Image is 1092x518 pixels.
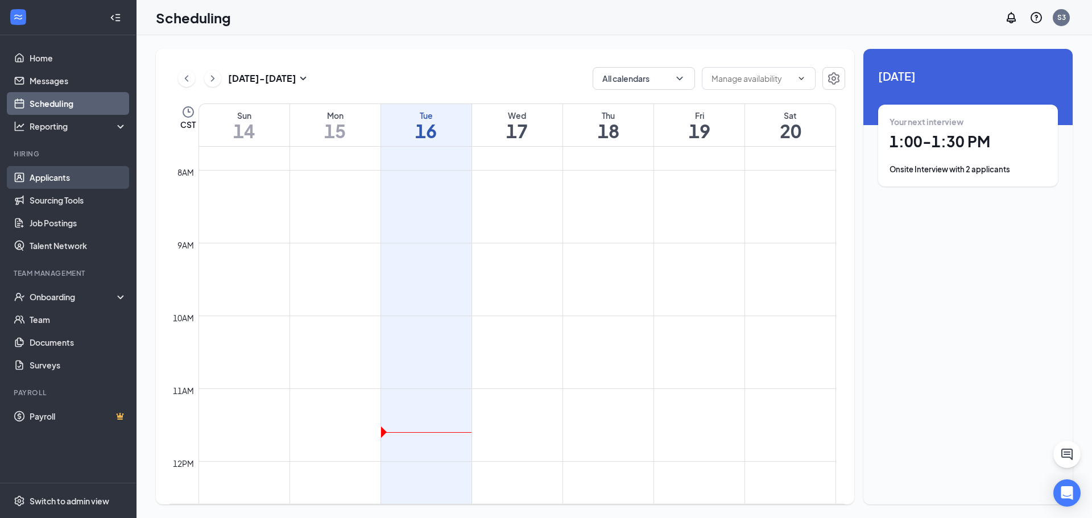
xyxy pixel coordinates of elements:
[654,110,744,121] div: Fri
[110,12,121,23] svg: Collapse
[890,132,1046,151] h1: 1:00 - 1:30 PM
[745,104,835,146] a: September 20, 2025
[472,110,562,121] div: Wed
[30,331,127,354] a: Documents
[30,308,127,331] a: Team
[296,72,310,85] svg: SmallChevronDown
[593,67,695,90] button: All calendarsChevronDown
[171,312,196,324] div: 10am
[199,121,289,140] h1: 14
[1057,13,1066,22] div: S3
[178,70,195,87] button: ChevronLeft
[228,72,296,85] h3: [DATE] - [DATE]
[180,119,196,130] span: CST
[822,67,845,90] button: Settings
[30,92,127,115] a: Scheduling
[30,354,127,376] a: Surveys
[175,239,196,251] div: 9am
[381,121,471,140] h1: 16
[1004,11,1018,24] svg: Notifications
[1053,479,1081,507] div: Open Intercom Messenger
[381,104,471,146] a: September 16, 2025
[745,121,835,140] h1: 20
[290,104,380,146] a: September 15, 2025
[878,67,1058,85] span: [DATE]
[563,110,653,121] div: Thu
[1060,447,1074,461] svg: ChatActive
[563,104,653,146] a: September 18, 2025
[472,121,562,140] h1: 17
[1029,11,1043,24] svg: QuestionInfo
[30,212,127,234] a: Job Postings
[381,110,471,121] div: Tue
[472,104,562,146] a: September 17, 2025
[30,166,127,189] a: Applicants
[14,388,125,397] div: Payroll
[890,116,1046,127] div: Your next interview
[175,166,196,179] div: 8am
[14,149,125,159] div: Hiring
[30,69,127,92] a: Messages
[199,104,289,146] a: September 14, 2025
[181,105,195,119] svg: Clock
[204,70,221,87] button: ChevronRight
[14,495,25,507] svg: Settings
[1053,441,1081,468] button: ChatActive
[207,72,218,85] svg: ChevronRight
[827,72,841,85] svg: Settings
[745,110,835,121] div: Sat
[14,291,25,302] svg: UserCheck
[30,189,127,212] a: Sourcing Tools
[654,121,744,140] h1: 19
[13,11,24,23] svg: WorkstreamLogo
[890,164,1046,175] div: Onsite Interview with 2 applicants
[674,73,685,84] svg: ChevronDown
[30,47,127,69] a: Home
[30,291,117,302] div: Onboarding
[14,268,125,278] div: Team Management
[171,384,196,397] div: 11am
[30,121,127,132] div: Reporting
[30,234,127,257] a: Talent Network
[290,121,380,140] h1: 15
[797,74,806,83] svg: ChevronDown
[30,495,109,507] div: Switch to admin view
[712,72,792,85] input: Manage availability
[30,405,127,428] a: PayrollCrown
[171,457,196,470] div: 12pm
[199,110,289,121] div: Sun
[14,121,25,132] svg: Analysis
[181,72,192,85] svg: ChevronLeft
[654,104,744,146] a: September 19, 2025
[156,8,231,27] h1: Scheduling
[290,110,380,121] div: Mon
[563,121,653,140] h1: 18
